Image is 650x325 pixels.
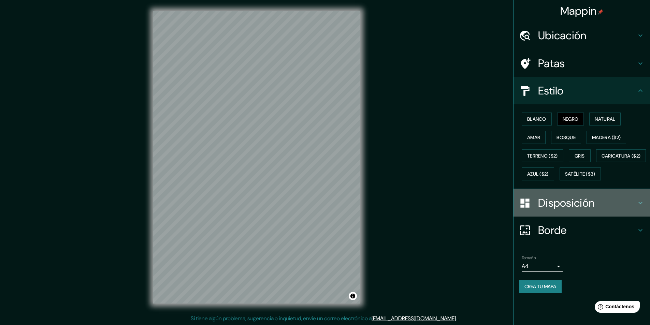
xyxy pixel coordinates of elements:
font: Crea tu mapa [524,283,556,290]
font: Natural [595,116,615,122]
button: Crea tu mapa [519,280,562,293]
font: Caricatura ($2) [602,153,641,159]
div: Ubicación [514,22,650,49]
iframe: Lanzador de widgets de ayuda [589,298,642,317]
font: Tamaño [522,255,536,261]
button: Satélite ($3) [560,167,601,180]
font: Negro [563,116,579,122]
font: Gris [575,153,585,159]
font: Estilo [538,84,564,98]
font: A4 [522,263,529,270]
a: [EMAIL_ADDRESS][DOMAIN_NAME] [372,315,456,322]
font: Amar [527,134,540,141]
font: Patas [538,56,565,71]
font: Disposición [538,196,594,210]
button: Blanco [522,113,552,125]
font: Satélite ($3) [565,171,595,177]
font: Azul ($2) [527,171,549,177]
img: pin-icon.png [598,9,603,15]
button: Bosque [551,131,581,144]
font: Madera ($2) [592,134,621,141]
button: Terreno ($2) [522,149,563,162]
canvas: Mapa [153,11,360,304]
button: Amar [522,131,546,144]
font: Mappin [560,4,597,18]
button: Caricatura ($2) [596,149,646,162]
font: Ubicación [538,28,587,43]
button: Natural [589,113,621,125]
font: Si tiene algún problema, sugerencia o inquietud, envíe un correo electrónico a [191,315,372,322]
font: Borde [538,223,567,237]
font: . [458,314,459,322]
div: Patas [514,50,650,77]
font: Bosque [557,134,576,141]
div: Estilo [514,77,650,104]
button: Madera ($2) [587,131,626,144]
button: Gris [569,149,591,162]
button: Negro [557,113,584,125]
div: Borde [514,217,650,244]
font: . [457,314,458,322]
font: . [456,315,457,322]
div: A4 [522,261,563,272]
button: Azul ($2) [522,167,554,180]
div: Disposición [514,189,650,217]
font: Terreno ($2) [527,153,558,159]
font: Blanco [527,116,546,122]
button: Activar o desactivar atribución [349,292,357,300]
